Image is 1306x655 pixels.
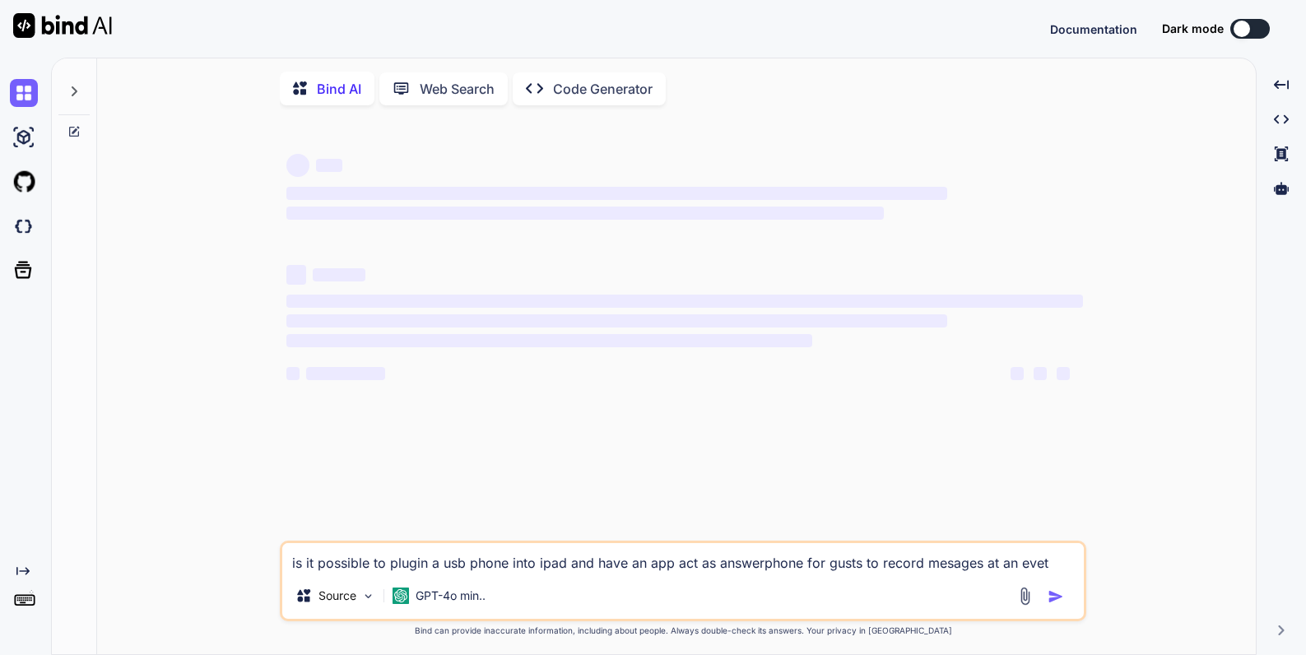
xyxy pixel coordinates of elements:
[13,13,112,38] img: Bind AI
[286,265,306,285] span: ‌
[306,367,385,380] span: ‌
[1011,367,1024,380] span: ‌
[316,159,342,172] span: ‌
[318,588,356,604] p: Source
[361,589,375,603] img: Pick Models
[286,367,300,380] span: ‌
[1048,588,1064,605] img: icon
[282,543,1084,573] textarea: is it possible to plugin a usb phone into ipad and have an app act as answerphone for gusts to re...
[286,154,309,177] span: ‌
[313,268,365,281] span: ‌
[1057,367,1070,380] span: ‌
[10,212,38,240] img: darkCloudIdeIcon
[286,295,1083,308] span: ‌
[553,79,653,99] p: Code Generator
[1034,367,1047,380] span: ‌
[10,123,38,151] img: ai-studio
[1016,587,1034,606] img: attachment
[420,79,495,99] p: Web Search
[416,588,486,604] p: GPT-4o min..
[1162,21,1224,37] span: Dark mode
[393,588,409,604] img: GPT-4o mini
[280,625,1086,637] p: Bind can provide inaccurate information, including about people. Always double-check its answers....
[286,334,812,347] span: ‌
[1050,22,1137,36] span: Documentation
[317,79,361,99] p: Bind AI
[10,79,38,107] img: chat
[10,168,38,196] img: githubLight
[286,314,947,327] span: ‌
[1050,21,1137,38] button: Documentation
[286,187,947,200] span: ‌
[286,207,884,220] span: ‌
